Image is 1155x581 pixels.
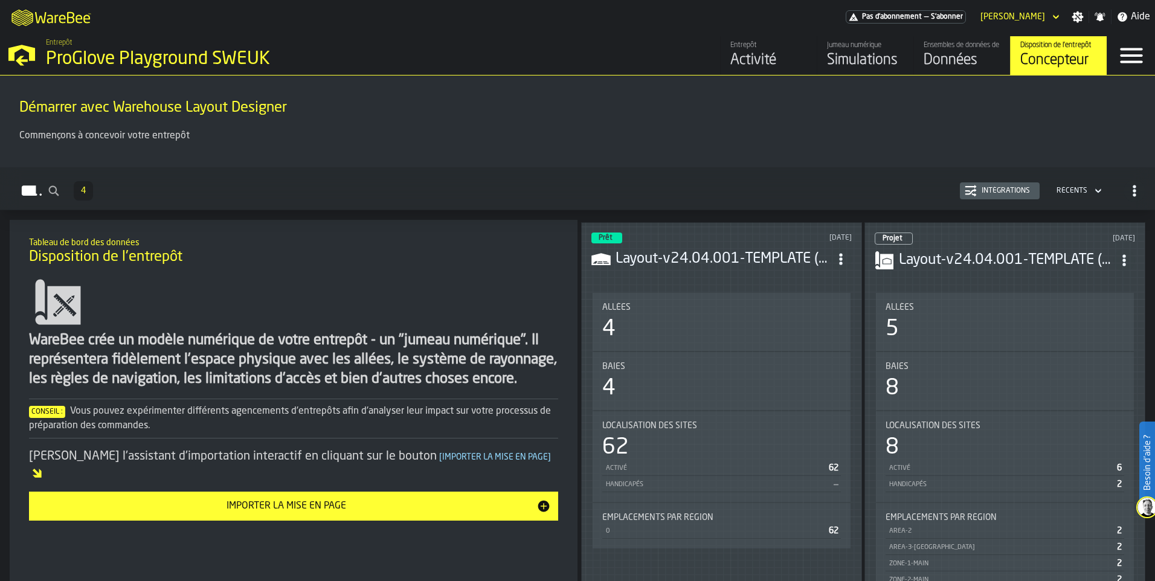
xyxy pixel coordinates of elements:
[977,187,1035,195] div: Intégrations
[1020,41,1097,50] div: Disposition de l'entrepôt
[886,362,909,371] span: Baies
[899,251,1113,270] h3: Layout-v24.04.001-TEMPLATE (1).csv
[886,362,1124,371] div: Title
[834,480,838,489] span: —
[886,513,1124,522] div: Title
[888,527,1112,535] div: AREA-2
[1117,559,1122,568] span: 2
[960,182,1040,199] button: button-Intégrations
[886,376,899,400] div: 8
[1010,36,1107,75] a: link-to-/wh/i/3029b44a-deb1-4df6-9711-67e1c2cc458a/designer
[1112,10,1155,24] label: button-toggle-Aide
[602,513,713,522] span: Emplacements par région
[10,85,1145,129] div: title-Démarrer avec Warehouse Layout Designer
[605,481,829,489] div: Handicapés
[548,453,551,461] span: ]
[829,527,838,535] span: 62
[616,249,830,269] div: Layout-v24.04.001-TEMPLATE (1).csv
[886,421,980,431] span: Localisation des sites
[602,513,841,522] div: Title
[437,453,553,461] span: Importer la mise en page
[593,352,851,410] div: stat-Baies
[886,317,899,341] div: 5
[1117,464,1122,472] span: 6
[29,406,65,418] span: Conseil :
[886,539,1124,555] div: StatList-item-AREA-3-MEZZANINE
[602,522,841,539] div: StatList-item-0
[69,181,98,201] div: ButtonLoadMore-En savoir plus-Prévenir-Première-Dernière
[888,544,1112,551] div: AREA-3-[GEOGRAPHIC_DATA]
[886,435,899,460] div: 8
[602,317,616,341] div: 4
[602,362,841,371] div: Title
[886,303,1124,312] div: Title
[888,560,1112,568] div: ZONE-1-MAIN
[1141,423,1154,502] label: Besoin d'aide ?
[1057,187,1087,195] div: DropdownMenuValue-4
[886,522,1124,539] div: StatList-item-AREA-2
[924,41,1000,50] div: Ensembles de données de l'entrepôt
[931,13,963,21] span: S'abonner
[888,481,1112,489] div: Handicapés
[883,235,902,242] span: Projet
[876,293,1134,351] div: stat-Allées
[29,448,558,482] div: [PERSON_NAME] l'assistant d'importation interactif en cliquant sur le bouton
[886,421,1124,431] div: Title
[602,435,629,460] div: 62
[602,421,841,431] div: Title
[19,98,287,118] span: Démarrer avec Warehouse Layout Designer
[913,36,1010,75] a: link-to-/wh/i/3029b44a-deb1-4df6-9711-67e1c2cc458a/data
[19,230,568,273] div: title-Disposition de l'entrepôt
[876,352,1134,410] div: stat-Baies
[36,499,536,513] div: Importer la mise en page
[1020,51,1097,70] div: Concepteur
[46,48,372,70] div: ProGlove Playground SWEUK
[1067,11,1089,23] label: button-toggle-Paramètres
[730,41,807,50] div: Entrepôt
[81,187,86,195] span: 4
[591,233,622,243] div: status-3 2
[1117,527,1122,535] span: 2
[1107,36,1155,75] label: button-toggle-Menu
[602,376,616,400] div: 4
[924,51,1000,70] div: Données
[605,527,824,535] div: 0
[924,13,928,21] span: —
[439,453,442,461] span: [
[1025,234,1135,243] div: Updated: 21/05/2025 09:28:09 Created: 21/05/2025 09:25:35
[29,404,558,433] div: Vous pouvez expérimenter différents agencements d'entrepôts afin d'analyser leur impact sur votre...
[602,303,841,312] div: Title
[19,129,1136,143] p: Commençons à concevoir votre entrepôt
[593,411,851,502] div: stat-Localisation des sites
[846,10,966,24] a: link-to-/wh/i/3029b44a-deb1-4df6-9711-67e1c2cc458a/pricing/
[602,476,841,492] div: StatList-item-Handicapés
[602,421,697,431] span: Localisation des sites
[1117,543,1122,551] span: 2
[602,460,841,476] div: StatList-item-Activé
[46,39,72,47] span: Entrepôt
[888,464,1112,472] div: Activé
[876,411,1134,502] div: stat-Localisation des sites
[827,41,904,50] div: Jumeau numérique
[886,555,1124,571] div: StatList-item-ZONE-1-MAIN
[19,96,1136,98] h2: Sub Title
[886,460,1124,476] div: StatList-item-Activé
[817,36,913,75] a: link-to-/wh/i/3029b44a-deb1-4df6-9711-67e1c2cc458a/simulations
[886,303,914,312] span: Allées
[29,248,182,267] span: Disposition de l'entrepôt
[593,503,851,548] div: stat-Emplacements par région
[720,36,817,75] a: link-to-/wh/i/3029b44a-deb1-4df6-9711-67e1c2cc458a/feed/
[829,464,838,472] span: 62
[738,234,852,242] div: Updated: 01/07/2025 17:49:23 Created: 01/07/2025 17:49:11
[29,492,558,521] button: button-Importer la mise en page
[886,476,1124,492] div: StatList-item-Handicapés
[602,362,625,371] span: Baies
[827,51,904,70] div: Simulations
[1052,184,1104,198] div: DropdownMenuValue-4
[591,290,852,551] section: card-LayoutDashboardCard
